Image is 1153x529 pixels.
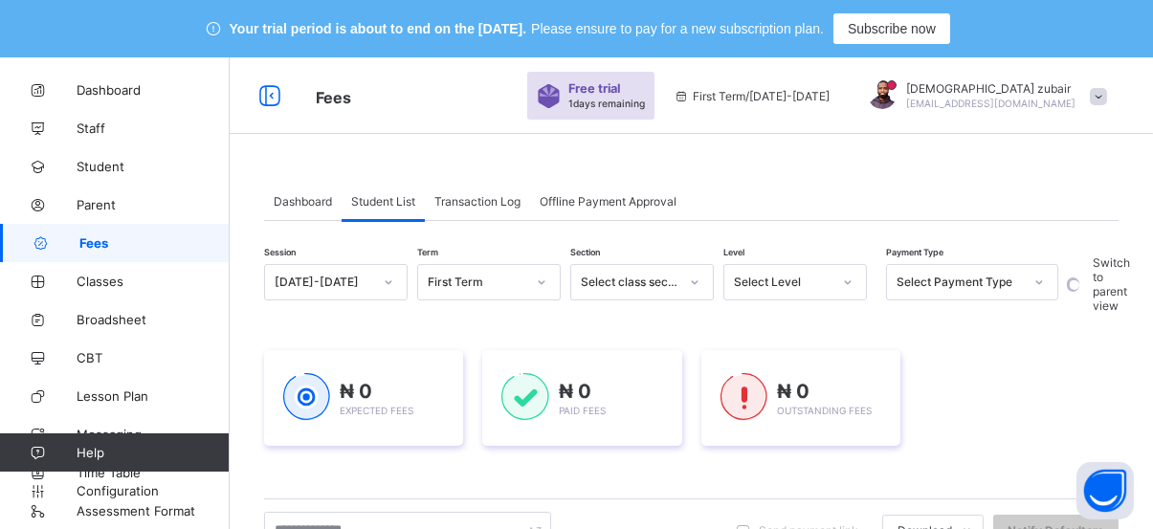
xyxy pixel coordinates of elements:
span: Subscribe now [848,21,936,36]
span: ₦ 0 [340,380,372,403]
span: Student List [351,194,415,209]
span: Term [417,247,438,257]
span: [EMAIL_ADDRESS][DOMAIN_NAME] [906,98,1075,109]
span: Session [264,247,296,257]
span: Classes [77,274,230,289]
span: Fees [79,235,230,251]
label: Switch to parent view [1093,255,1130,313]
img: paid-1.3eb1404cbcb1d3b736510a26bbfa3ccb.svg [501,373,548,421]
span: Assessment Format [77,503,230,518]
span: Level [723,247,744,257]
span: Parent [77,197,230,212]
img: sticker-purple.71386a28dfed39d6af7621340158ba97.svg [537,84,561,108]
span: ₦ 0 [777,380,809,403]
span: Section [570,247,600,257]
span: Dashboard [274,194,332,209]
span: CBT [77,350,230,365]
div: [DATE]-[DATE] [275,276,372,290]
span: [DEMOGRAPHIC_DATA] zubair [906,81,1075,96]
span: ₦ 0 [559,380,591,403]
img: outstanding-1.146d663e52f09953f639664a84e30106.svg [721,373,767,421]
span: 1 days remaining [568,98,645,109]
div: Select class section [581,276,678,290]
span: Student [77,159,230,174]
span: Your trial period is about to end on the [DATE]. [230,21,527,36]
span: Offline Payment Approval [540,194,676,209]
span: Outstanding Fees [777,405,872,416]
span: Payment Type [886,247,943,257]
span: Help [77,445,229,460]
div: Select Level [734,276,831,290]
span: Messaging [77,427,230,442]
span: Transaction Log [434,194,521,209]
span: Configuration [77,483,229,498]
span: Lesson Plan [77,388,230,404]
span: Please ensure to pay for a new subscription plan. [531,21,824,36]
span: Paid Fees [559,405,606,416]
img: expected-1.03dd87d44185fb6c27cc9b2570c10499.svg [283,373,330,421]
div: Muhammadzubair [849,80,1117,112]
span: Expected Fees [340,405,413,416]
div: Select Payment Type [897,276,1023,290]
span: session/term information [674,89,830,103]
button: Open asap [1076,462,1134,519]
span: Fees [316,88,351,107]
div: First Term [428,276,525,290]
span: Free trial [568,81,635,96]
span: Dashboard [77,82,230,98]
span: Broadsheet [77,312,230,327]
span: Staff [77,121,230,136]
